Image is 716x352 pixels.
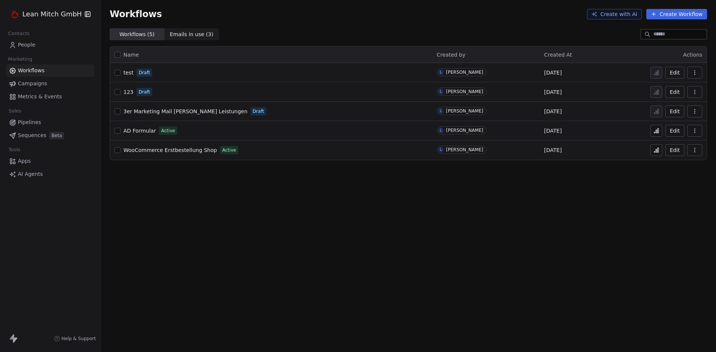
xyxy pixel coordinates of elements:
button: Edit [665,86,684,98]
div: [PERSON_NAME] [446,147,483,152]
span: Name [123,51,139,59]
div: L [440,89,442,95]
span: Contacts [5,28,33,39]
span: Campaigns [18,80,47,88]
a: Campaigns [6,77,94,90]
button: Create with AI [587,9,642,19]
span: Workflows [18,67,45,74]
span: WooCommerce Erstbestellung Shop [123,147,217,153]
a: AD Formular [123,127,156,134]
a: AI Agents [6,168,94,180]
div: [PERSON_NAME] [446,89,483,94]
span: Help & Support [62,336,96,342]
a: Apps [6,155,94,167]
div: [PERSON_NAME] [446,128,483,133]
a: WooCommerce Erstbestellung Shop [123,146,217,154]
span: Draft [253,108,264,115]
a: Workflows [6,64,94,77]
span: Apps [18,157,31,165]
span: Created At [544,52,572,58]
span: Sequences [18,131,46,139]
button: Lean Mitch GmbH [9,8,79,20]
span: [DATE] [544,69,562,76]
a: SequencesBeta [6,129,94,142]
span: 3er Marketing Mail [PERSON_NAME] Leistungen [123,108,248,114]
span: Metrics & Events [18,93,62,101]
span: Emails in use ( 3 ) [170,31,213,38]
a: 3er Marketing Mail [PERSON_NAME] Leistungen [123,108,248,115]
span: Marketing [5,54,35,65]
img: Lean-mitch-FAV-Icon-rot.png [10,10,19,19]
span: Workflows [110,9,162,19]
button: Edit [665,144,684,156]
span: Beta [49,132,64,139]
span: Lean Mitch GmbH [22,9,82,19]
div: L [440,108,442,114]
span: Actions [683,52,702,58]
span: Draft [139,69,150,76]
span: People [18,41,35,49]
a: Pipelines [6,116,94,129]
span: AD Formular [123,128,156,134]
span: Pipelines [18,118,41,126]
div: [PERSON_NAME] [446,108,483,114]
button: Edit [665,105,684,117]
div: L [440,127,442,133]
span: Created by [437,52,465,58]
a: People [6,39,94,51]
span: [DATE] [544,88,562,96]
div: [PERSON_NAME] [446,70,483,75]
a: test [123,69,134,76]
span: Tools [5,144,23,155]
span: [DATE] [544,108,562,115]
a: Help & Support [54,336,96,342]
a: 123 [123,88,134,96]
span: Sales [5,105,25,117]
a: Metrics & Events [6,91,94,103]
span: 123 [123,89,134,95]
span: Draft [139,89,150,95]
button: Edit [665,67,684,79]
span: [DATE] [544,127,562,134]
span: [DATE] [544,146,562,154]
span: Active [222,147,236,153]
span: Active [161,127,175,134]
button: Create Workflow [646,9,707,19]
span: test [123,70,134,76]
span: AI Agents [18,170,43,178]
button: Edit [665,125,684,137]
div: L [440,69,442,75]
div: L [440,147,442,153]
